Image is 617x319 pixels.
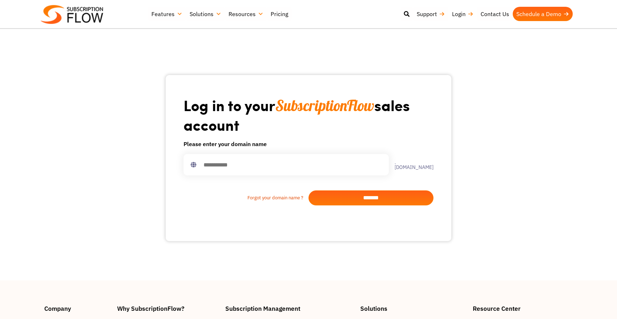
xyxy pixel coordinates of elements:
a: Forgot your domain name ? [184,194,308,201]
a: Features [148,7,186,21]
a: Contact Us [477,7,513,21]
h4: Why SubscriptionFlow? [117,305,219,311]
a: Solutions [186,7,225,21]
img: Subscriptionflow [41,5,103,24]
h1: Log in to your sales account [184,96,433,134]
a: Pricing [267,7,292,21]
a: Schedule a Demo [513,7,573,21]
a: Support [413,7,448,21]
a: Login [448,7,477,21]
h4: Resource Center [473,305,573,311]
h6: Please enter your domain name [184,140,433,148]
span: SubscriptionFlow [275,96,374,115]
h4: Company [44,305,110,311]
label: .[DOMAIN_NAME] [389,160,433,170]
h4: Solutions [360,305,466,311]
a: Resources [225,7,267,21]
h4: Subscription Management [225,305,353,311]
